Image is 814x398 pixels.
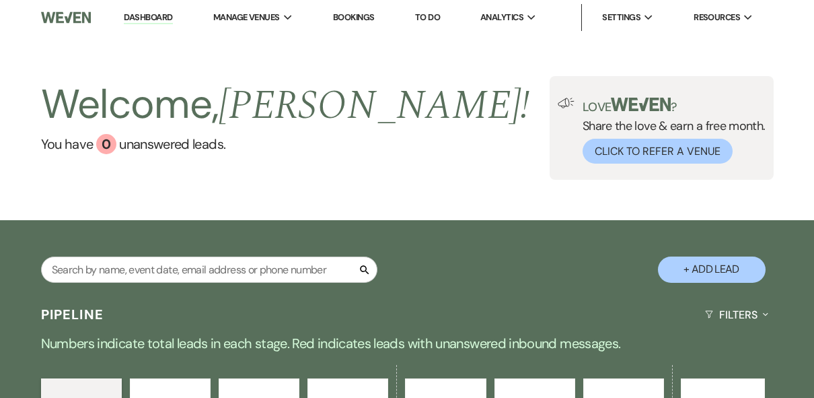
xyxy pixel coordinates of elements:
button: Filters [700,297,773,333]
span: Resources [694,11,740,24]
p: Love ? [583,98,766,113]
a: Bookings [333,11,375,23]
img: Weven Logo [41,3,91,32]
button: + Add Lead [658,257,766,283]
a: Dashboard [124,11,172,24]
span: Manage Venues [213,11,280,24]
h3: Pipeline [41,305,104,324]
span: Analytics [480,11,523,24]
div: 0 [96,134,116,154]
h2: Welcome, [41,76,530,134]
input: Search by name, event date, email address or phone number [41,257,377,283]
a: You have 0 unanswered leads. [41,134,530,154]
span: [PERSON_NAME] ! [219,75,529,137]
span: Settings [602,11,640,24]
div: Share the love & earn a free month. [575,98,766,164]
img: weven-logo-green.svg [611,98,671,111]
img: loud-speaker-illustration.svg [558,98,575,108]
a: To Do [415,11,440,23]
button: Click to Refer a Venue [583,139,733,164]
